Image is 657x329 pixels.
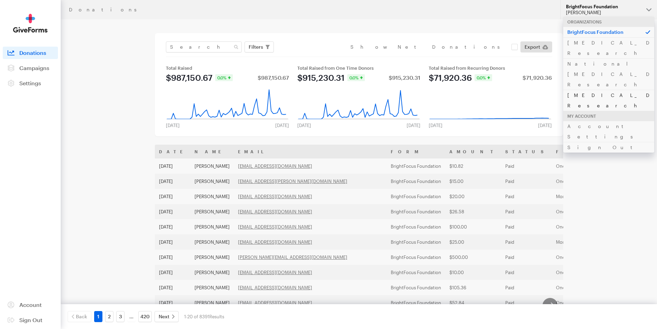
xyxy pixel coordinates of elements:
div: 0.0% [215,74,233,81]
td: $15.00 [445,174,501,189]
th: Status [501,145,552,158]
td: BrightFocus Foundation [387,250,445,265]
div: 1-20 of 8391 [184,311,224,322]
td: [PERSON_NAME] [190,219,234,234]
td: [DATE] [155,295,190,310]
td: Paid [501,219,552,234]
a: 2 [105,311,113,322]
div: $71,920.36 [429,74,472,82]
div: My Account [563,111,654,121]
td: One time [552,219,631,234]
a: [EMAIL_ADDRESS][PERSON_NAME][DOMAIN_NAME] [238,178,347,184]
td: [PERSON_NAME] [190,295,234,310]
td: BrightFocus Foundation [387,204,445,219]
td: $500.00 [445,250,501,265]
div: [DATE] [271,123,293,128]
td: [DATE] [155,204,190,219]
td: One time [552,250,631,265]
a: [PERSON_NAME][EMAIL_ADDRESS][DOMAIN_NAME] [238,254,347,260]
th: Email [234,145,387,158]
div: 0.0% [475,74,492,81]
td: One time [552,204,631,219]
span: Donations [19,49,46,56]
span: Settings [19,80,41,86]
span: Campaigns [19,65,49,71]
td: Paid [501,250,552,265]
div: Total Raised [166,65,289,71]
td: Monthly [552,234,631,250]
a: Account [3,299,58,311]
div: [PERSON_NAME] [566,10,641,16]
td: Paid [501,189,552,204]
th: Name [190,145,234,158]
td: Paid [501,265,552,280]
td: Paid [501,174,552,189]
a: [MEDICAL_DATA] Research [563,90,654,111]
div: $987,150.67 [166,74,212,82]
span: Sign Out [19,317,42,323]
td: One time [552,158,631,174]
th: Form [387,145,445,158]
td: BrightFocus Foundation [387,265,445,280]
div: 0.0% [347,74,365,81]
a: [EMAIL_ADDRESS][DOMAIN_NAME] [238,163,312,169]
a: Sign Out [563,142,654,153]
a: National [MEDICAL_DATA] Research [563,58,654,90]
div: Organizations [563,17,654,27]
td: BrightFocus Foundation [387,158,445,174]
div: [DATE] [162,123,184,128]
td: Paid [501,204,552,219]
span: Next [159,312,169,321]
div: [DATE] [425,123,447,128]
td: [PERSON_NAME] [190,158,234,174]
a: Export [520,41,552,52]
td: $52.84 [445,295,501,310]
a: 420 [138,311,152,322]
div: BrightFocus Foundation [566,4,641,10]
td: [PERSON_NAME] [190,204,234,219]
td: [PERSON_NAME] [190,234,234,250]
a: [EMAIL_ADDRESS][DOMAIN_NAME] [238,194,312,199]
td: BrightFocus Foundation [387,219,445,234]
a: [EMAIL_ADDRESS][DOMAIN_NAME] [238,285,312,290]
td: One time [552,265,631,280]
th: Amount [445,145,501,158]
a: [EMAIL_ADDRESS][DOMAIN_NAME] [238,224,312,230]
td: $10.00 [445,265,501,280]
td: One time [552,280,631,295]
a: Account Settings [563,121,654,142]
div: [DATE] [402,123,425,128]
td: [PERSON_NAME] [190,265,234,280]
td: [DATE] [155,234,190,250]
th: Date [155,145,190,158]
td: [PERSON_NAME] [190,189,234,204]
a: Campaigns [3,62,58,74]
td: [DATE] [155,174,190,189]
div: $71,920.36 [522,75,552,80]
a: [EMAIL_ADDRESS][DOMAIN_NAME] [238,239,312,245]
a: Sign Out [3,314,58,326]
div: $915,230.31 [389,75,420,80]
td: [DATE] [155,280,190,295]
div: $987,150.67 [258,75,289,80]
td: Paid [501,158,552,174]
td: [PERSON_NAME] [190,280,234,295]
td: $10.82 [445,158,501,174]
td: [DATE] [155,189,190,204]
td: $105.36 [445,280,501,295]
td: [DATE] [155,158,190,174]
button: Filters [245,41,274,52]
td: BrightFocus Foundation [387,189,445,204]
p: BrightFocus Foundation [563,27,654,37]
a: Settings [3,77,58,89]
span: Export [525,43,540,51]
td: [PERSON_NAME] [190,250,234,265]
img: GiveForms [13,14,48,33]
td: BrightFocus Foundation [387,234,445,250]
td: Monthly [552,189,631,204]
td: [PERSON_NAME] [190,174,234,189]
span: Filters [249,43,263,51]
a: Next [155,311,179,322]
td: $26.58 [445,204,501,219]
div: [DATE] [293,123,315,128]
